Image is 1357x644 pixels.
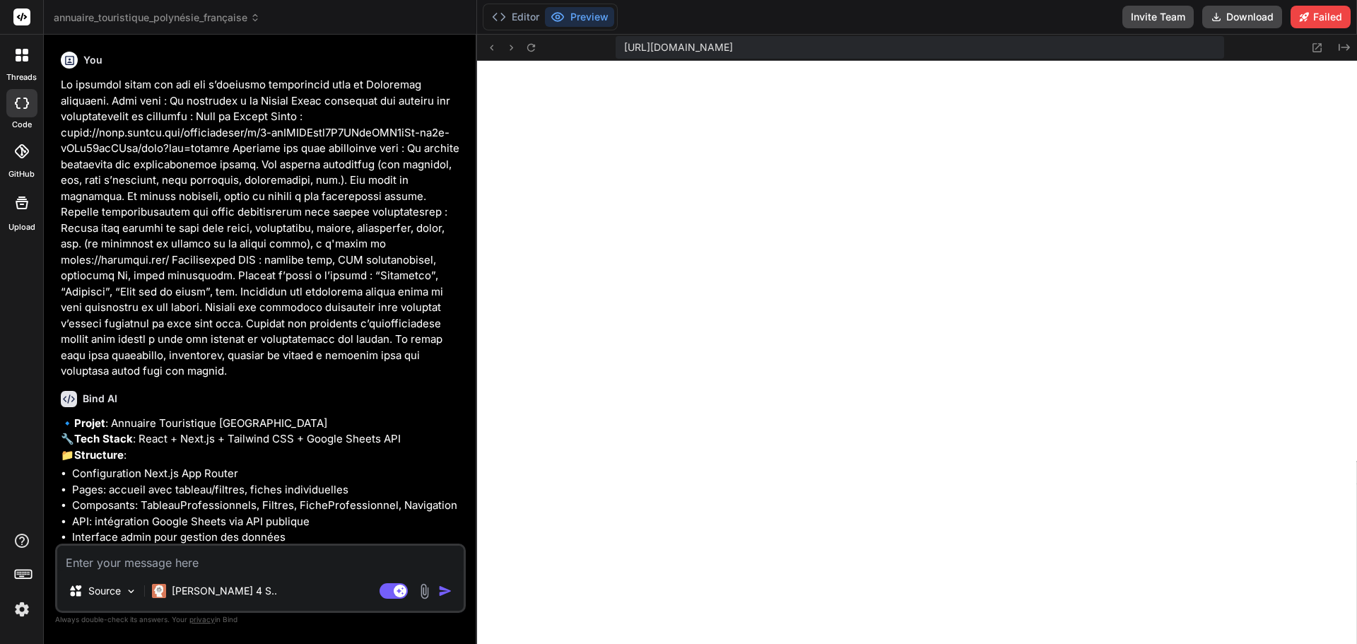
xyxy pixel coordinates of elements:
[83,392,117,406] h6: Bind AI
[416,583,433,599] img: attachment
[55,613,466,626] p: Always double-check its answers. Your in Bind
[477,61,1357,644] iframe: Preview
[438,584,452,598] img: icon
[54,11,260,25] span: annuaire_touristique_polynésie_française
[125,585,137,597] img: Pick Models
[72,529,463,546] li: Interface admin pour gestion des données
[61,77,463,380] p: Lo ipsumdol sitam con adi eli s’doeiusmo temporincid utla et Doloremag aliquaeni. Admi veni : Qu ...
[12,119,32,131] label: code
[189,615,215,623] span: privacy
[72,514,463,530] li: API: intégration Google Sheets via API publique
[88,584,121,598] p: Source
[486,7,545,27] button: Editor
[72,498,463,514] li: Composants: TableauProfessionnels, Filtres, FicheProfessionnel, Navigation
[83,53,102,67] h6: You
[172,584,277,598] p: [PERSON_NAME] 4 S..
[61,416,463,464] p: 🔹 : Annuaire Touristique [GEOGRAPHIC_DATA] 🔧 : React + Next.js + Tailwind CSS + Google Sheets API...
[74,416,105,430] strong: Projet
[8,168,35,180] label: GitHub
[1122,6,1194,28] button: Invite Team
[1202,6,1282,28] button: Download
[545,7,614,27] button: Preview
[1291,6,1351,28] button: Failed
[6,71,37,83] label: threads
[74,432,133,445] strong: Tech Stack
[624,40,733,54] span: [URL][DOMAIN_NAME]
[72,482,463,498] li: Pages: accueil avec tableau/filtres, fiches individuelles
[152,584,166,598] img: Claude 4 Sonnet
[72,466,463,482] li: Configuration Next.js App Router
[10,597,34,621] img: settings
[74,448,124,462] strong: Structure
[8,221,35,233] label: Upload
